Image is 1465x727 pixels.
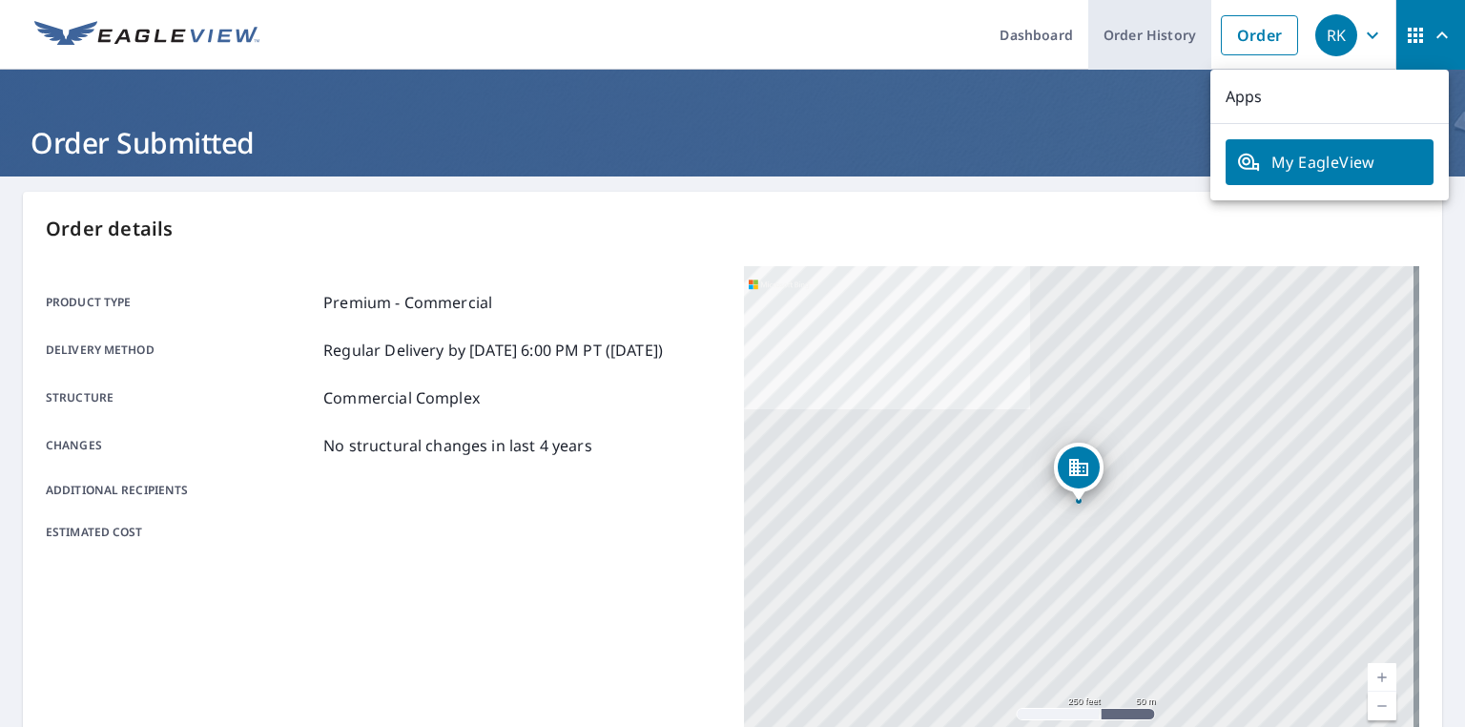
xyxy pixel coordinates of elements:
p: Apps [1210,70,1449,124]
div: Dropped pin, building 1, Commercial property, 2829 Travis Pointe Rd Ann Arbor, MI 48108 [1054,443,1104,502]
p: Commercial Complex [323,386,480,409]
p: Regular Delivery by [DATE] 6:00 PM PT ([DATE]) [323,339,663,362]
span: My EagleView [1237,151,1422,174]
a: My EagleView [1226,139,1434,185]
a: Current Level 17, Zoom In [1368,663,1396,692]
a: Order [1221,15,1298,55]
img: EV Logo [34,21,259,50]
p: Product type [46,291,316,314]
p: Order details [46,215,1419,243]
a: Current Level 17, Zoom Out [1368,692,1396,720]
p: Additional recipients [46,482,316,499]
p: Estimated cost [46,524,316,541]
p: Delivery method [46,339,316,362]
div: RK [1315,14,1357,56]
p: Structure [46,386,316,409]
h1: Order Submitted [23,123,1442,162]
p: Changes [46,434,316,457]
p: Premium - Commercial [323,291,492,314]
p: No structural changes in last 4 years [323,434,592,457]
